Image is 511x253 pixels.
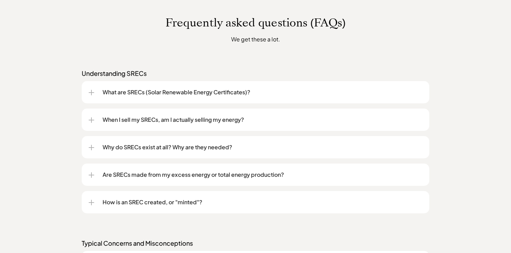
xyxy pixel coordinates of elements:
[103,198,422,206] p: How is an SREC created, or "minted"?
[82,69,429,78] p: Understanding SRECs
[103,171,422,179] p: Are SRECs made from my excess energy or total energy production?
[82,239,429,247] p: Typical Concerns and Misconceptions
[103,143,422,151] p: Why do SRECs exist at all? Why are they needed?
[103,116,422,124] p: When I sell my SRECs, am I actually selling my energy?
[57,16,454,29] p: Frequently asked questions (FAQs)
[103,88,422,96] p: What are SRECs (Solar Renewable Energy Certificates)?
[127,35,384,44] p: We get these a lot.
